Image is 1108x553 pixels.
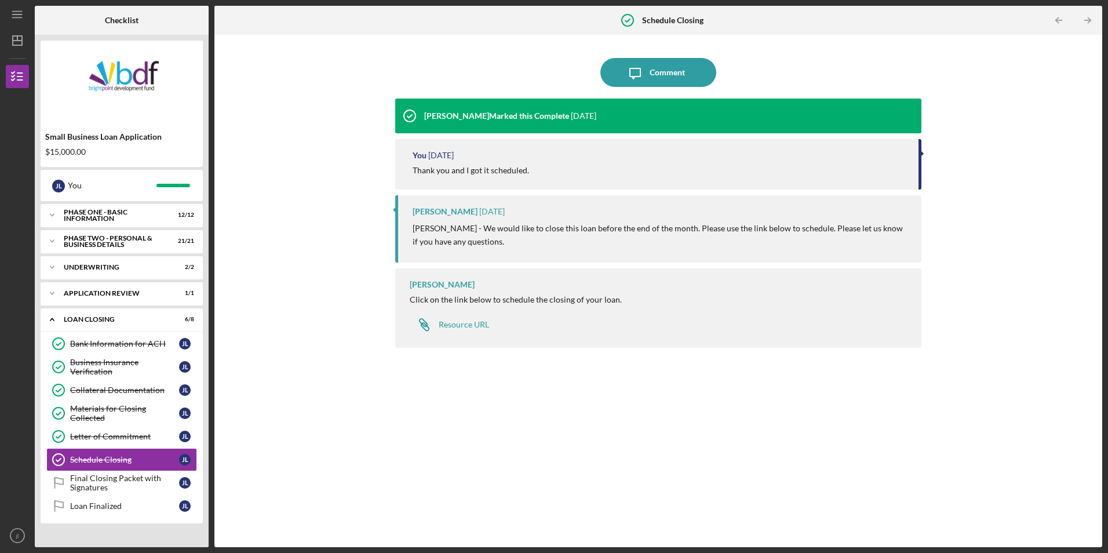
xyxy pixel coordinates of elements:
div: [PERSON_NAME] [413,207,478,216]
p: [PERSON_NAME] - We would like to close this loan before the end of the month. Please use the link... [413,222,909,248]
div: 2 / 2 [173,264,194,271]
div: j l [52,180,65,192]
div: You [413,151,427,160]
div: Business Insurance Verification [70,358,179,376]
div: Phase One - Basic Information [64,209,165,222]
div: Materials for Closing Collected [70,404,179,423]
div: Loan Closing [64,316,165,323]
a: Collateral Documentationjl [46,379,197,402]
div: 6 / 8 [173,316,194,323]
img: Product logo [41,46,203,116]
div: [PERSON_NAME] [410,280,475,289]
div: Final Closing Packet with Signatures [70,474,179,492]
div: PHASE TWO - PERSONAL & BUSINESS DETAILS [64,235,165,248]
div: j l [179,408,191,419]
div: Click on the link below to schedule the closing of your loan. [410,295,622,304]
time: 2025-09-22 14:50 [479,207,505,216]
div: j l [179,454,191,465]
a: Resource URL [410,313,489,336]
div: [PERSON_NAME] Marked this Complete [424,111,569,121]
div: Collateral Documentation [70,385,179,395]
div: j l [179,477,191,489]
div: 12 / 12 [173,212,194,219]
div: j l [179,384,191,396]
div: $15,000.00 [45,147,198,157]
button: Comment [600,58,716,87]
div: Underwriting [64,264,165,271]
div: j l [179,361,191,373]
div: Schedule Closing [70,455,179,464]
a: Materials for Closing Collectedjl [46,402,197,425]
div: Thank you and I got it scheduled. [413,166,529,175]
div: You [68,176,156,195]
div: Letter of Commitment [70,432,179,441]
a: Final Closing Packet with Signaturesjl [46,471,197,494]
time: 2025-09-22 15:39 [428,151,454,160]
time: 2025-09-26 11:25 [571,111,596,121]
div: Comment [650,58,685,87]
a: Letter of Commitmentjl [46,425,197,448]
b: Schedule Closing [642,16,704,25]
div: 21 / 21 [173,238,194,245]
div: 1 / 1 [173,290,194,297]
a: Loan Finalizedjl [46,494,197,518]
text: jl [16,533,19,539]
a: Business Insurance Verificationjl [46,355,197,379]
div: Loan Finalized [70,501,179,511]
div: j l [179,338,191,350]
div: Resource URL [439,320,489,329]
button: jl [6,524,29,547]
div: j l [179,500,191,512]
div: j l [179,431,191,442]
a: Schedule Closingjl [46,448,197,471]
div: Application Review [64,290,165,297]
a: Bank Information for ACHjl [46,332,197,355]
b: Checklist [105,16,138,25]
div: Small Business Loan Application [45,132,198,141]
div: Bank Information for ACH [70,339,179,348]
